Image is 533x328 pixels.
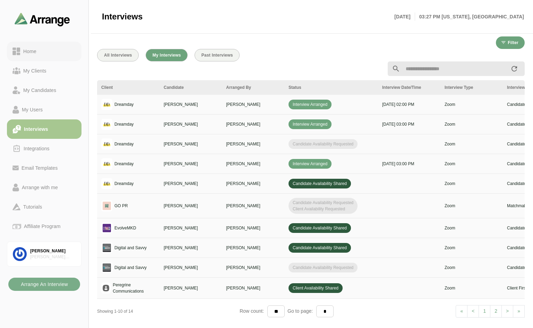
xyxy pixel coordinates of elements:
a: 2 [490,305,502,318]
img: logo [101,200,112,211]
p: Zoom [445,264,499,271]
a: Home [7,42,81,61]
p: Zoom [445,225,499,231]
div: Candidate [164,84,218,91]
p: Dreamday [114,180,134,187]
i: appended action [510,65,518,73]
img: logo [101,119,112,130]
p: [PERSON_NAME] [226,203,280,209]
p: Digital and Savvy [114,245,147,251]
div: My Candidates [20,86,59,94]
span: Candidate Availability Requested Client Availability Requested [289,198,358,214]
button: My Interviews [146,49,188,61]
p: [PERSON_NAME] [164,101,218,108]
p: Zoom [445,245,499,251]
span: My Interviews [152,53,181,58]
p: GO PR [114,203,128,209]
span: Interview Arranged [289,100,332,109]
img: arrangeai-name-small-logo.4d2b8aee.svg [15,12,70,26]
span: Candidate Availability Shared [289,243,351,253]
div: Email Templates [19,164,60,172]
p: Dreamday [114,161,134,167]
div: Status [289,84,374,91]
div: Arranged By [226,84,280,91]
span: All Interviews [104,53,132,58]
p: [PERSON_NAME] [226,121,280,127]
span: Past Interviews [201,53,233,58]
span: Interview Arranged [289,119,332,129]
p: [PERSON_NAME] [164,161,218,167]
div: Home [20,47,39,56]
div: Arrange with me [19,183,61,192]
a: Arrange with me [7,178,81,197]
span: Candidate Availability Shared [289,223,351,233]
div: Affiliate Program [21,222,63,230]
a: Affiliate Program [7,217,81,236]
a: [PERSON_NAME][PERSON_NAME] Associates [7,242,81,267]
span: Row count: [240,308,267,314]
a: Integrations [7,139,81,158]
div: Integrations [21,144,52,153]
div: My Users [19,106,45,114]
img: logo [101,158,112,169]
p: Peregrine Communications [113,282,155,294]
div: My Clients [20,67,49,75]
a: My Candidates [7,81,81,100]
a: Next [513,305,525,318]
span: » [517,308,520,314]
img: logo [101,242,112,253]
p: [DATE] 03:00 PM [382,161,436,167]
p: Zoom [445,141,499,147]
span: Go to page: [285,308,316,314]
button: All Interviews [97,49,139,61]
p: Zoom [445,161,499,167]
p: Zoom [445,121,499,127]
a: Interviews [7,119,81,139]
span: Candidate Availability Shared [289,179,351,188]
span: Filter [507,40,518,45]
a: Email Templates [7,158,81,178]
img: logo [101,138,112,150]
p: [PERSON_NAME] [164,264,218,271]
p: Zoom [445,180,499,187]
div: Interview Type [445,84,499,91]
p: [DATE] [394,12,415,21]
button: Filter [496,36,525,49]
span: Interview Arranged [289,159,332,169]
p: [PERSON_NAME] [226,225,280,231]
p: [PERSON_NAME] [226,141,280,147]
img: placeholder logo [101,283,111,294]
p: [PERSON_NAME] [226,161,280,167]
p: [DATE] 03:00 PM [382,121,436,127]
p: [DATE] 02:00 PM [382,101,436,108]
button: Past Interviews [195,49,240,61]
p: Zoom [445,101,499,108]
img: logo [101,262,112,273]
p: Dreamday [114,141,134,147]
a: My Users [7,100,81,119]
p: 03:27 PM [US_STATE], [GEOGRAPHIC_DATA] [415,12,524,21]
p: Zoom [445,285,499,291]
div: Client [101,84,155,91]
span: Interviews [102,11,143,22]
p: Dreamday [114,101,134,108]
span: > [506,308,509,314]
p: [PERSON_NAME] [164,225,218,231]
span: Candidate Availability Requested [289,263,358,272]
div: Interviews [21,125,51,133]
p: [PERSON_NAME] [226,245,280,251]
div: [PERSON_NAME] [30,248,76,254]
a: Next [501,305,513,318]
a: Tutorials [7,197,81,217]
p: Zoom [445,203,499,209]
p: [PERSON_NAME] [164,141,218,147]
p: EvolveMKD [114,225,136,231]
p: Dreamday [114,121,134,127]
a: My Clients [7,61,81,81]
img: logo [101,222,112,234]
p: [PERSON_NAME] [226,101,280,108]
p: [PERSON_NAME] [164,245,218,251]
div: Tutorials [20,203,45,211]
p: [PERSON_NAME] [226,264,280,271]
p: Digital and Savvy [114,264,147,271]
